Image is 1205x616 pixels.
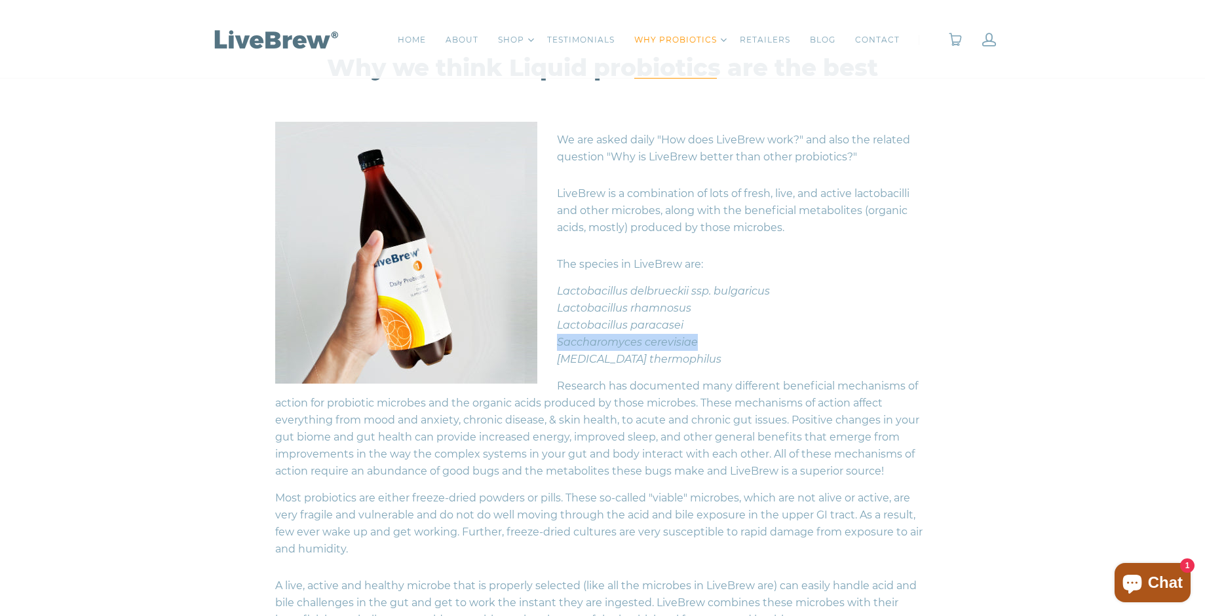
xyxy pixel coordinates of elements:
[446,33,478,46] a: ABOUT
[634,33,717,46] a: WHY PROBIOTICS
[275,397,919,477] span: fect everything from mood and anxiety, chronic disease, & skin health, to acute and chronic gut i...
[740,33,790,46] a: RETAILERS
[855,33,900,46] a: CONTACT
[275,246,930,283] p: The species in LiveBrew are:
[557,336,698,348] i: Saccharomyces cerevisiae
[557,285,770,297] i: Lactobacillus delbrueckii ssp. bulgaricus
[1111,563,1195,606] inbox-online-store-chat: Shopify online store chat
[810,33,835,46] a: BLOG
[498,33,524,46] a: SHOP
[275,122,930,175] p: We are asked daily "How does LiveBrew work?" and also the related question "Why is LiveBrew bette...
[210,27,341,50] img: LiveBrew
[557,302,691,314] i: Lactobacillus rhamnosus
[398,33,426,46] a: HOME
[547,33,615,46] a: TESTIMONIALS
[557,353,721,365] i: [MEDICAL_DATA] thermophilus
[275,175,930,246] p: LiveBrew is a combination of lots of fresh, live, and active lactobacilli and other microbes, alo...
[275,490,930,568] p: Most probiotics are either freeze-dried powders or pills. These so-called "viable" microbes, whic...
[275,368,930,490] p: Research has documented many different beneficial mechanisms of action for probiotic microbes and...
[275,122,537,384] img: Hand_on_bottle2.jpg
[557,319,683,331] i: Lactobacillus paracasei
